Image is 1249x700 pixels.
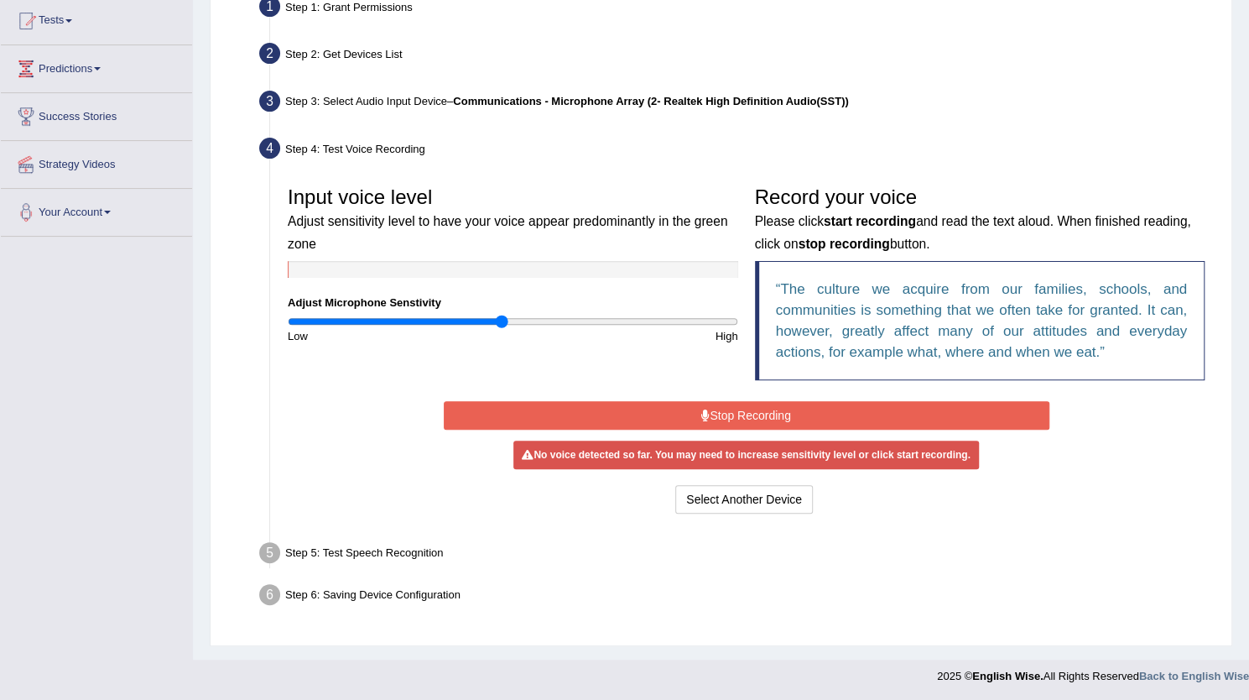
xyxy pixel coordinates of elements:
[1,189,192,231] a: Your Account
[972,670,1043,682] strong: English Wise.
[1,93,192,135] a: Success Stories
[1139,670,1249,682] a: Back to English Wise
[675,485,813,514] button: Select Another Device
[288,214,727,250] small: Adjust sensitivity level to have your voice appear predominantly in the green zone
[776,281,1188,360] q: The culture we acquire from our families, schools, and communities is something that we often tak...
[252,579,1224,616] div: Step 6: Saving Device Configuration
[252,86,1224,123] div: Step 3: Select Audio Input Device
[444,401,1049,430] button: Stop Recording
[755,186,1205,253] h3: Record your voice
[288,295,441,311] label: Adjust Microphone Senstivity
[513,441,978,469] div: No voice detected so far. You may need to increase sensitivity level or click start recording.
[252,38,1224,75] div: Step 2: Get Devices List
[755,214,1191,250] small: Please click and read the text aloud. When finished reading, click on button.
[252,133,1224,170] div: Step 4: Test Voice Recording
[279,328,513,344] div: Low
[824,214,916,228] b: start recording
[1,45,192,87] a: Predictions
[1,141,192,183] a: Strategy Videos
[447,95,849,107] span: –
[288,186,738,253] h3: Input voice level
[513,328,746,344] div: High
[799,237,890,251] b: stop recording
[453,95,848,107] b: Communications - Microphone Array (2- Realtek High Definition Audio(SST))
[252,537,1224,574] div: Step 5: Test Speech Recognition
[937,660,1249,684] div: 2025 © All Rights Reserved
